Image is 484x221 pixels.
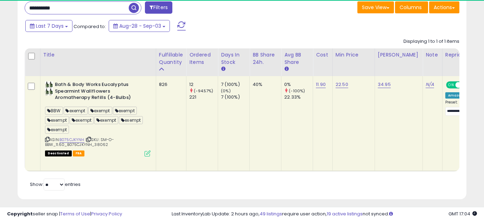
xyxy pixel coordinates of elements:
[36,22,64,29] span: Last 7 Days
[378,51,420,59] div: [PERSON_NAME]
[7,211,122,217] div: seller snap | |
[403,38,459,45] div: Displaying 1 to 1 of 1 items
[260,210,282,217] a: 49 listings
[88,107,112,115] span: exempt
[289,88,305,94] small: (-100%)
[43,51,153,59] div: Title
[73,150,85,156] span: FBA
[445,92,473,99] div: Amazon AI *
[284,51,310,66] div: Avg BB Share
[445,51,475,59] div: Repricing
[189,94,218,100] div: 221
[45,107,63,115] span: BBW
[221,51,247,66] div: Days In Stock
[59,137,84,143] a: B075CJKYNH
[194,88,213,94] small: (-94.57%)
[189,81,218,88] div: 12
[113,107,137,115] span: exempt
[357,1,394,13] button: Save View
[284,66,288,72] small: Avg BB Share.
[336,81,348,88] a: 22.50
[429,1,459,13] button: Actions
[70,116,94,124] span: exempt
[448,210,477,217] span: 2025-09-11 17:04 GMT
[7,210,33,217] strong: Copyright
[336,51,372,59] div: Min Price
[378,81,391,88] a: 34.95
[316,81,326,88] a: 11.90
[45,81,53,95] img: 41GYeVfQF8L._SL40_.jpg
[45,137,114,147] span: | SKU: SM-O-BBW_11.60_B075CJKYNH_38062
[426,81,434,88] a: N/A
[221,94,249,100] div: 7 (100%)
[316,51,330,59] div: Cost
[30,181,81,188] span: Show: entries
[45,116,69,124] span: exempt
[395,1,428,13] button: Columns
[284,81,313,88] div: 0%
[74,23,106,30] span: Compared to:
[253,51,278,66] div: BB Share 24h.
[109,20,170,32] button: Aug-28 - Sep-03
[45,150,72,156] span: All listings that are unavailable for purchase on Amazon for any reason other than out-of-stock
[221,66,225,72] small: Days In Stock.
[327,210,363,217] a: 19 active listings
[159,51,183,66] div: Fulfillable Quantity
[445,100,473,115] div: Preset:
[45,126,69,134] span: exempt
[189,51,215,66] div: Ordered Items
[91,210,122,217] a: Privacy Policy
[119,22,161,29] span: Aug-28 - Sep-03
[400,4,422,11] span: Columns
[159,81,181,88] div: 826
[60,210,90,217] a: Terms of Use
[94,116,118,124] span: exempt
[284,94,313,100] div: 22.33%
[25,20,72,32] button: Last 7 Days
[119,116,143,124] span: exempt
[172,211,477,217] div: Last InventoryLab Update: 2 hours ago, require user action, not synced.
[447,82,456,88] span: ON
[55,81,140,103] b: Bath & Body Works Eucalyptus Spearmint Wallflowers Aromatherapy Refills (4-Bulbs)
[426,51,439,59] div: Note
[221,81,249,88] div: 7 (100%)
[64,107,88,115] span: exempt
[145,1,172,14] button: Filters
[253,81,276,88] div: 40%
[45,81,151,156] div: ASIN:
[221,88,231,94] small: (0%)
